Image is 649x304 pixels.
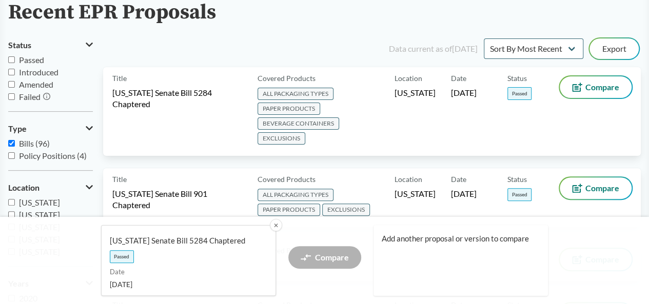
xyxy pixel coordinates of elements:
span: [US_STATE] Senate Bill 901 Chaptered [112,188,245,211]
input: [US_STATE] [8,211,15,218]
button: Status [8,36,93,54]
span: Failed [19,92,41,102]
input: Policy Positions (4) [8,152,15,159]
span: Amended [19,79,53,89]
span: [US_STATE] [19,197,60,207]
button: Location [8,179,93,196]
span: Introduced [19,67,58,77]
span: Date [110,267,259,277]
span: Covered Products [258,73,316,84]
button: Compare [560,76,632,98]
span: [DATE] [451,188,477,199]
input: Amended [8,81,15,88]
span: PAPER PRODUCTS [258,204,320,216]
span: Date [451,174,466,185]
span: Passed [507,188,532,201]
span: Title [112,174,127,185]
button: ✕ [270,219,282,231]
span: Bills (96) [19,138,50,148]
span: Passed [110,250,134,263]
span: Status [8,40,31,50]
input: Passed [8,56,15,63]
span: [US_STATE] Senate Bill 5284 Chaptered [112,87,245,110]
span: [US_STATE] [19,210,60,219]
button: Export [589,38,639,59]
span: [DATE] [451,87,477,98]
span: Policy Positions (4) [19,151,87,160]
input: Introduced [8,69,15,75]
input: Failed [8,93,15,100]
span: Compare [585,83,619,91]
input: Bills (96) [8,140,15,147]
span: Location [8,183,40,192]
span: Location [395,174,422,185]
span: EXCLUSIONS [258,132,305,145]
a: [US_STATE] Senate Bill 5284 ChapteredPassedDate[DATE] [101,225,276,296]
span: [DATE] [110,279,259,290]
span: Location [395,73,422,84]
span: ALL PACKAGING TYPES [258,88,333,100]
span: PAPER PRODUCTS [258,103,320,115]
h2: Recent EPR Proposals [8,1,216,24]
span: BEVERAGE CONTAINERS [258,117,339,130]
button: Compare [560,177,632,199]
span: Status [507,174,527,185]
span: Passed [19,55,44,65]
span: [US_STATE] [395,188,436,199]
span: EXCLUSIONS [322,204,370,216]
span: Type [8,124,27,133]
input: [US_STATE] [8,199,15,206]
span: Status [507,73,527,84]
span: Date [451,73,466,84]
span: ALL PACKAGING TYPES [258,189,333,201]
span: [US_STATE] [395,87,436,98]
span: Covered Products [258,174,316,185]
span: Compare [585,184,619,192]
span: Title [112,73,127,84]
span: Passed [507,87,532,100]
div: Data current as of [DATE] [389,43,478,55]
button: Type [8,120,93,137]
span: Add another proposal or version to compare [382,233,532,244]
span: [US_STATE] Senate Bill 5284 Chaptered [110,235,259,246]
